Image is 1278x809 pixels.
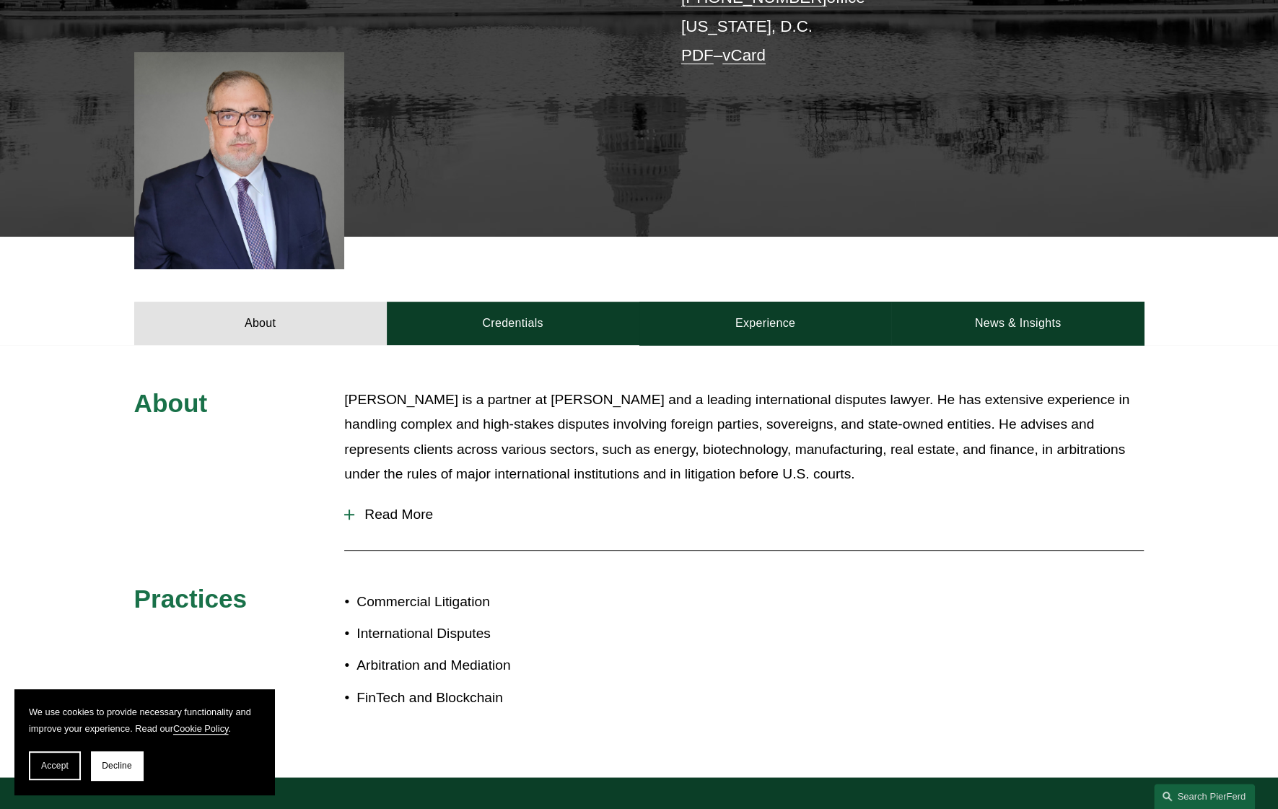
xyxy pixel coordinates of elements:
[173,723,229,734] a: Cookie Policy
[356,590,639,615] p: Commercial Litigation
[891,302,1144,345] a: News & Insights
[91,751,143,780] button: Decline
[356,653,639,678] p: Arbitration and Mediation
[14,689,274,795] section: Cookie banner
[356,621,639,647] p: International Disputes
[134,389,208,417] span: About
[387,302,639,345] a: Credentials
[29,751,81,780] button: Accept
[344,496,1144,533] button: Read More
[344,388,1144,487] p: [PERSON_NAME] is a partner at [PERSON_NAME] and a leading international disputes lawyer. He has e...
[1154,784,1255,809] a: Search this site
[354,507,1144,522] span: Read More
[356,686,639,711] p: FinTech and Blockchain
[41,761,69,771] span: Accept
[681,46,714,64] a: PDF
[722,46,766,64] a: vCard
[29,704,260,737] p: We use cookies to provide necessary functionality and improve your experience. Read our .
[639,302,892,345] a: Experience
[134,585,248,613] span: Practices
[134,302,387,345] a: About
[102,761,132,771] span: Decline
